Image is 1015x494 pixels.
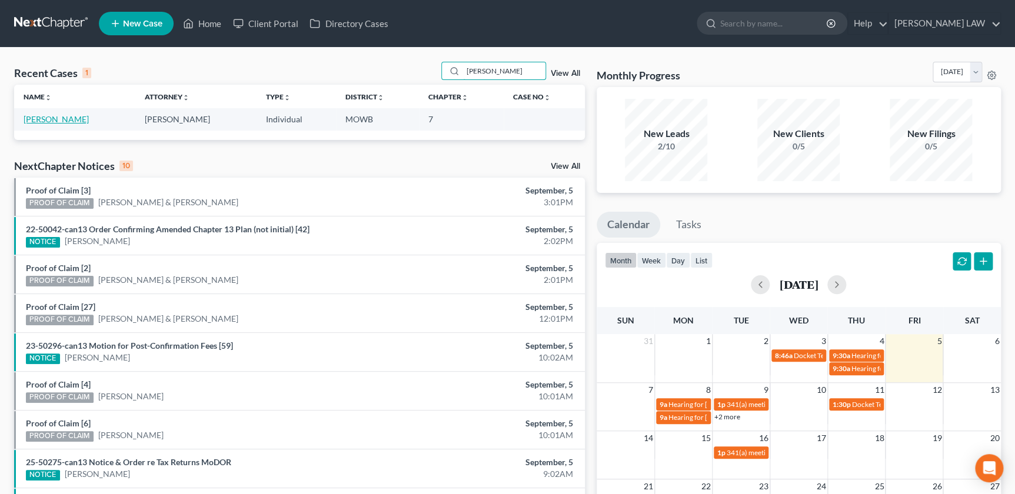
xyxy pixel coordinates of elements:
a: Proof of Claim [3] [26,185,91,195]
div: 0/5 [757,141,840,152]
div: New Filings [890,127,972,141]
span: 4 [878,334,885,348]
a: Directory Cases [304,13,394,34]
i: unfold_more [544,94,551,101]
div: September, 5 [398,379,573,390]
div: 12:01PM [398,313,573,325]
div: September, 5 [398,418,573,429]
td: Individual [257,108,336,130]
div: September, 5 [398,223,573,235]
a: View All [551,162,580,171]
span: 22 [700,479,712,493]
span: 1p [717,400,726,409]
a: Nameunfold_more [24,92,52,101]
a: View All [551,69,580,78]
span: New Case [123,19,162,28]
h2: [DATE] [779,278,818,291]
a: Proof of Claim [4] [26,379,91,389]
div: 10:01AM [398,390,573,402]
span: Sun [617,315,634,325]
button: list [690,252,713,268]
a: 23-50296-can13 Motion for Post-Confirmation Fees [59] [26,341,233,351]
a: Case Nounfold_more [513,92,551,101]
span: 9a [660,413,667,422]
span: 7 [647,383,654,397]
span: 341(a) meeting for [PERSON_NAME] [727,400,840,409]
span: 16 [758,431,770,445]
h3: Monthly Progress [597,68,680,82]
a: [PERSON_NAME] & [PERSON_NAME] [98,313,238,325]
span: 31 [643,334,654,348]
i: unfold_more [377,94,384,101]
a: Tasks [665,212,712,238]
a: Client Portal [227,13,304,34]
div: 1 [82,68,91,78]
div: PROOF OF CLAIM [26,431,94,442]
td: 7 [419,108,504,130]
span: Thu [848,315,865,325]
div: 2:02PM [398,235,573,247]
span: 23 [758,479,770,493]
span: Tue [733,315,748,325]
span: Hearing for [PERSON_NAME] [668,413,760,422]
span: 9 [763,383,770,397]
span: 3 [820,334,827,348]
span: 1:30p [833,400,851,409]
span: 21 [643,479,654,493]
a: [PERSON_NAME] & [PERSON_NAME] [98,196,238,208]
a: [PERSON_NAME] [65,352,130,363]
a: [PERSON_NAME] & [PERSON_NAME] [98,274,238,286]
div: NOTICE [26,470,60,480]
span: Docket Text: for [PERSON_NAME] [852,400,957,409]
div: PROOF OF CLAIM [26,198,94,209]
span: 2 [763,334,770,348]
span: 13 [989,383,1001,397]
button: month [605,252,637,268]
div: PROOF OF CLAIM [26,276,94,286]
a: [PERSON_NAME] [98,390,164,402]
a: [PERSON_NAME] [65,468,130,480]
i: unfold_more [461,94,468,101]
span: 9:30a [833,364,850,373]
a: Proof of Claim [2] [26,263,91,273]
span: 9a [660,400,667,409]
span: 8:46a [775,351,793,360]
div: 0/5 [890,141,972,152]
span: Fri [908,315,920,325]
div: 10:01AM [398,429,573,441]
span: 6 [994,334,1001,348]
a: [PERSON_NAME] [98,429,164,441]
button: week [637,252,666,268]
input: Search by name... [720,12,828,34]
span: Mon [673,315,694,325]
div: New Leads [625,127,707,141]
span: 9:30a [833,351,850,360]
a: Home [177,13,227,34]
span: 24 [816,479,827,493]
div: September, 5 [398,340,573,352]
div: Recent Cases [14,66,91,80]
a: 22-50042-can13 Order Confirming Amended Chapter 13 Plan (not initial) [42] [26,224,310,234]
span: 1 [705,334,712,348]
div: 10:02AM [398,352,573,363]
span: 25 [873,479,885,493]
a: Proof of Claim [6] [26,418,91,428]
div: September, 5 [398,301,573,313]
i: unfold_more [45,94,52,101]
div: 2/10 [625,141,707,152]
span: Wed [789,315,808,325]
a: [PERSON_NAME] LAW [888,13,1000,34]
a: Help [848,13,887,34]
i: unfold_more [182,94,189,101]
i: unfold_more [284,94,291,101]
td: MOWB [336,108,419,130]
span: 5 [936,334,943,348]
span: 1p [717,448,726,457]
div: 9:02AM [398,468,573,480]
span: 14 [643,431,654,445]
a: Typeunfold_more [266,92,291,101]
a: Chapterunfold_more [428,92,468,101]
div: 3:01PM [398,196,573,208]
span: 19 [931,431,943,445]
span: Docket Text: for [PERSON_NAME] [794,351,899,360]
